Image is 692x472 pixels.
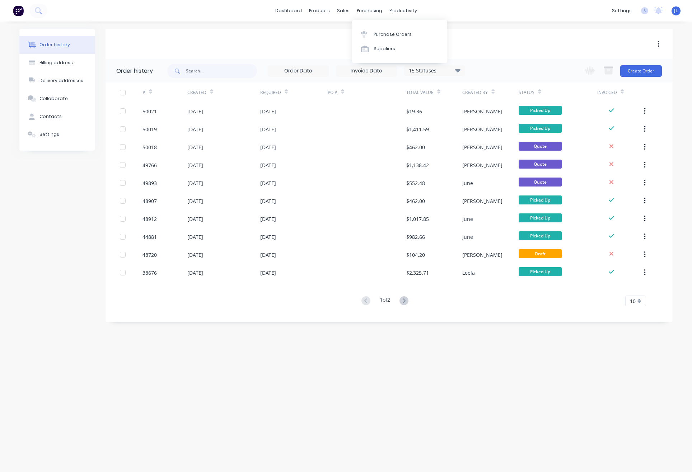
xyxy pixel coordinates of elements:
div: [DATE] [260,233,276,241]
div: [DATE] [187,251,203,259]
span: Picked Up [519,231,562,240]
div: Collaborate [39,95,68,102]
div: 15 Statuses [405,67,465,75]
span: Picked Up [519,213,562,222]
div: $1,138.42 [406,161,429,169]
div: June [462,179,473,187]
span: Draft [519,249,562,258]
div: Status [519,82,597,102]
div: Required [260,82,328,102]
div: [DATE] [260,179,276,187]
div: [DATE] [187,197,203,205]
span: Quote [519,160,562,169]
div: June [462,215,473,223]
div: Total Value [406,89,434,96]
div: $462.00 [406,197,425,205]
a: Purchase Orders [352,27,447,41]
div: Total Value [406,82,462,102]
div: productivity [386,5,421,16]
input: Search... [186,64,257,78]
div: 50021 [142,108,157,115]
div: 49766 [142,161,157,169]
div: Purchase Orders [374,31,412,38]
div: [DATE] [187,179,203,187]
div: 48907 [142,197,157,205]
div: 48912 [142,215,157,223]
span: Picked Up [519,106,562,115]
button: Contacts [19,108,95,126]
a: dashboard [272,5,305,16]
span: 10 [630,297,636,305]
button: Billing address [19,54,95,72]
div: [DATE] [260,251,276,259]
span: JL [674,8,678,14]
div: [DATE] [187,233,203,241]
div: 48720 [142,251,157,259]
a: Suppliers [352,42,447,56]
div: 44881 [142,233,157,241]
div: Created By [462,82,518,102]
button: Delivery addresses [19,72,95,90]
div: Invoiced [597,89,617,96]
div: Order history [116,67,153,75]
div: 49893 [142,179,157,187]
input: Invoice Date [336,66,397,76]
div: Invoiced [597,82,642,102]
div: [PERSON_NAME] [462,251,502,259]
div: [DATE] [187,269,203,277]
div: sales [333,5,353,16]
div: [DATE] [187,126,203,133]
div: $1,017.85 [406,215,429,223]
div: $1,411.59 [406,126,429,133]
div: [PERSON_NAME] [462,108,502,115]
div: Delivery addresses [39,77,83,84]
div: $552.48 [406,179,425,187]
div: [PERSON_NAME] [462,197,502,205]
div: 50018 [142,143,157,151]
div: # [142,89,145,96]
span: Quote [519,178,562,187]
div: Order history [39,42,70,48]
button: Create Order [620,65,662,77]
div: [PERSON_NAME] [462,143,502,151]
div: $462.00 [406,143,425,151]
div: purchasing [353,5,386,16]
div: Suppliers [374,46,395,52]
div: [DATE] [260,215,276,223]
div: PO # [328,82,406,102]
div: 1 of 2 [380,296,390,306]
div: [PERSON_NAME] [462,161,502,169]
div: # [142,82,187,102]
div: [DATE] [260,143,276,151]
div: $19.36 [406,108,422,115]
div: [DATE] [187,215,203,223]
span: Quote [519,142,562,151]
button: Settings [19,126,95,143]
button: Order history [19,36,95,54]
div: [DATE] [260,197,276,205]
div: Required [260,89,281,96]
div: Created [187,89,206,96]
div: Contacts [39,113,62,120]
div: PO # [328,89,337,96]
span: Picked Up [519,195,562,204]
div: [DATE] [260,161,276,169]
div: $2,325.71 [406,269,429,277]
div: [DATE] [187,108,203,115]
div: [DATE] [187,143,203,151]
div: Created By [462,89,488,96]
div: settings [608,5,635,16]
span: Picked Up [519,124,562,133]
div: [DATE] [260,269,276,277]
div: Settings [39,131,59,138]
div: Created [187,82,260,102]
div: June [462,233,473,241]
span: Picked Up [519,267,562,276]
img: Factory [13,5,24,16]
div: [DATE] [260,108,276,115]
div: Status [519,89,534,96]
div: 38676 [142,269,157,277]
div: $982.66 [406,233,425,241]
div: Billing address [39,60,73,66]
div: products [305,5,333,16]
